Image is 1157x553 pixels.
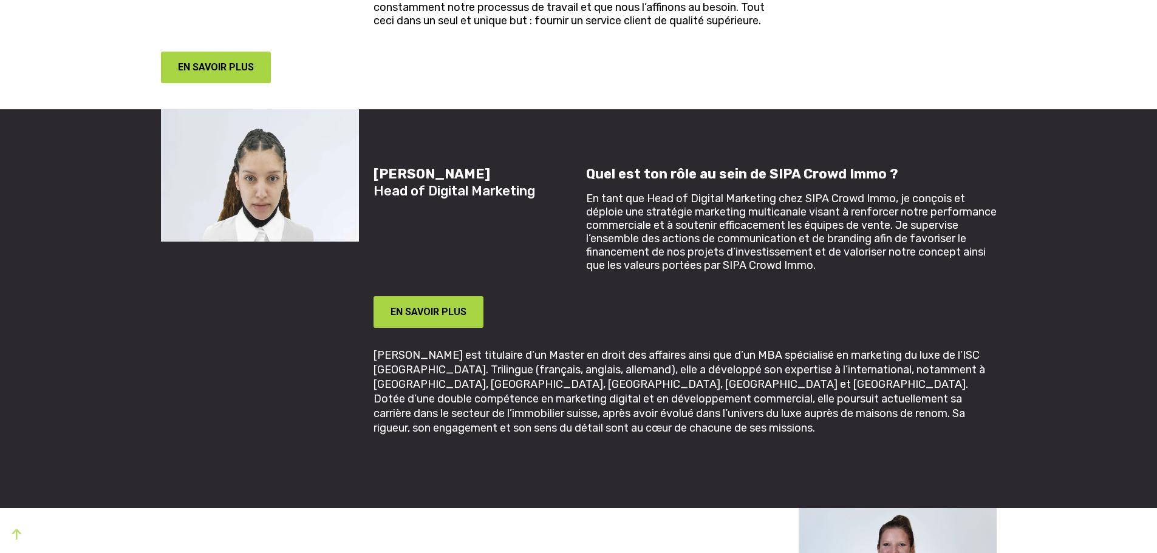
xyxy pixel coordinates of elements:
button: EN SAVOIR PLUS [161,52,271,83]
button: EN SAVOIR PLUS [374,296,484,328]
div: Widget de chat [1096,495,1157,553]
p: [PERSON_NAME] est titulaire d’un Master en droit des affaires ainsi que d’un MBA spécialisé en ma... [374,348,997,435]
p: En tant que Head of Digital Marketing chez SIPA Crowd Immo, je conçois et déploie une stratégie m... [586,192,997,272]
h5: Head of Digital Marketing [374,166,572,200]
iframe: Chat Widget [1096,495,1157,553]
strong: [PERSON_NAME] [374,166,490,182]
strong: Quel est ton rôle au sein de SIPA Crowd Immo ? [586,166,898,182]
